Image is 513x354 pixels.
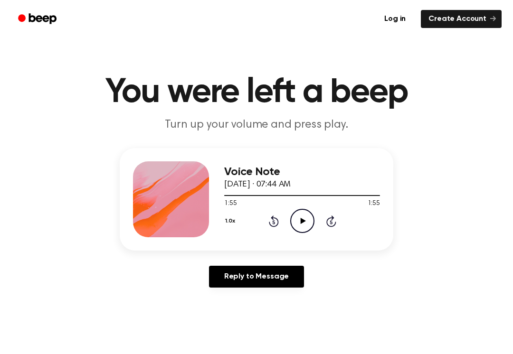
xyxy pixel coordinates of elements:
[224,180,291,189] span: [DATE] · 07:44 AM
[224,166,380,178] h3: Voice Note
[11,10,65,28] a: Beep
[224,199,237,209] span: 1:55
[224,213,238,229] button: 1.0x
[74,117,439,133] p: Turn up your volume and press play.
[421,10,502,28] a: Create Account
[209,266,304,288] a: Reply to Message
[368,199,380,209] span: 1:55
[375,8,415,30] a: Log in
[13,75,500,110] h1: You were left a beep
